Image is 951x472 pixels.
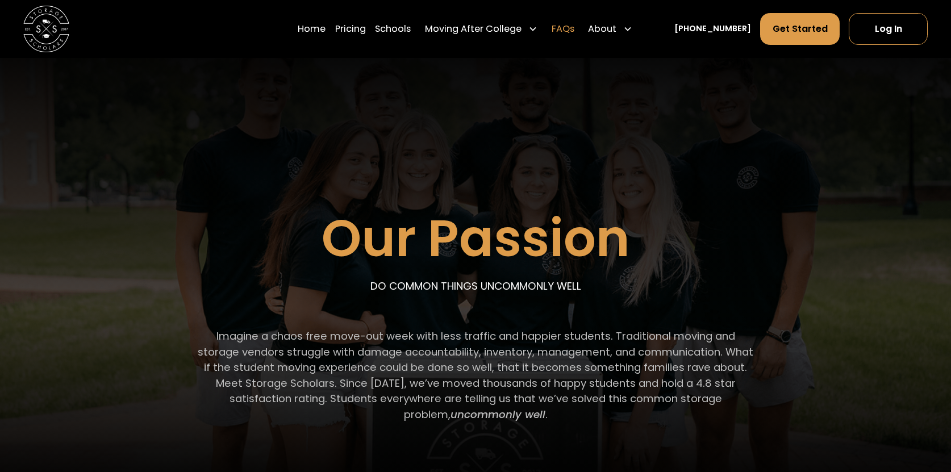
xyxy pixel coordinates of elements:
[375,12,411,45] a: Schools
[197,328,754,422] p: Imagine a chaos free move-out week with less traffic and happier students. Traditional moving and...
[370,278,581,294] p: DO COMMON THINGS UNCOMMONLY WELL
[420,12,542,45] div: Moving After College
[425,22,522,36] div: Moving After College
[674,23,751,35] a: [PHONE_NUMBER]
[298,12,326,45] a: Home
[760,13,840,44] a: Get Started
[849,13,928,44] a: Log In
[451,407,545,421] em: uncommonly well
[552,12,574,45] a: FAQs
[588,22,616,36] div: About
[583,12,637,45] div: About
[335,12,366,45] a: Pricing
[23,6,70,52] img: Storage Scholars main logo
[322,211,630,267] h1: Our Passion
